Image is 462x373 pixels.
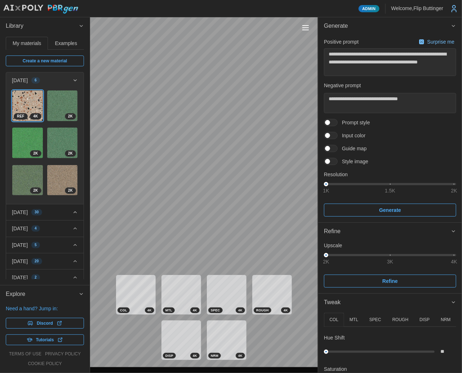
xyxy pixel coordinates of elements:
a: privacy policy [45,351,81,357]
span: 5 [35,242,37,248]
p: SPEC [369,317,381,323]
span: 4 K [238,308,243,313]
img: tTLP2INSWL03isgaXi3U [47,128,78,158]
span: 4 K [33,114,38,119]
span: 4 K [193,308,197,313]
img: HDEX0GVRrGPHhN9Upwlk [47,165,78,196]
a: cookie policy [28,361,62,367]
p: Need a hand? Jump in: [6,305,84,312]
span: 20 [35,258,39,264]
button: Surprise me [417,37,456,47]
p: COL [329,317,338,323]
p: NRM [441,317,450,323]
a: HDEX0GVRrGPHhN9Upwlk2K [47,165,78,196]
button: Refine [324,275,456,288]
span: 2 K [33,151,38,156]
span: Input color [338,132,365,139]
button: Toggle viewport controls [301,23,311,33]
div: Generate [318,35,462,222]
span: Examples [55,41,77,46]
p: DISP [419,317,430,323]
span: 2 K [33,188,38,194]
button: Generate [324,204,456,217]
span: 2 K [68,151,73,156]
p: Hue Shift [324,334,345,341]
span: 4 K [238,353,243,358]
span: Explore [6,285,79,303]
p: Negative prompt [324,82,456,89]
button: [DATE]2 [6,270,84,285]
div: [DATE]6 [6,88,84,204]
p: [DATE] [12,274,28,281]
button: Generate [318,17,462,35]
span: REF [17,114,25,119]
a: UB06r3P0jx46MAVnibPB4KREF [12,90,43,121]
p: Positive prompt [324,38,359,45]
p: Welcome, Flip Buttinger [391,5,443,12]
span: MTL [165,308,172,313]
button: [DATE]5 [6,237,84,253]
a: 8KXr6aNwLs3C6qApb87s2K [12,127,43,159]
p: Surprise me [427,38,456,45]
span: NRM [211,353,218,358]
p: [DATE] [12,258,28,265]
p: Saturation [324,365,347,373]
div: Refine [324,227,451,236]
span: Admin [362,5,376,12]
button: [DATE]4 [6,221,84,236]
p: MTL [350,317,358,323]
span: 4 K [147,308,152,313]
img: UB06r3P0jx46MAVnibPB [12,90,43,121]
span: ROUGH [256,308,269,313]
span: Tutorials [36,335,54,345]
button: [DATE]20 [6,253,84,269]
p: Resolution [324,171,456,178]
p: ROUGH [392,317,409,323]
a: Create a new material [6,55,84,66]
a: tTLP2INSWL03isgaXi3U2K [47,127,78,159]
span: DISP [165,353,173,358]
span: 4 [35,226,37,231]
span: Generate [379,204,401,216]
span: Guide map [338,145,367,152]
span: 4 K [284,308,288,313]
img: AIxPoly PBRgen [3,4,79,14]
span: 2 [35,275,37,280]
span: SPEC [211,308,220,313]
span: 6 [35,77,37,83]
button: Refine [318,223,462,240]
span: Tweak [324,294,451,311]
p: [DATE] [12,225,28,232]
a: Tutorials [6,334,84,345]
button: Tweak [318,294,462,311]
span: Discord [37,318,53,328]
img: 2YHfZys7MfgjO9kJ4DpN [12,165,43,196]
div: Refine [318,240,462,293]
span: COL [120,308,127,313]
p: Upscale [324,242,456,249]
span: Generate [324,17,451,35]
span: 2 K [68,188,73,194]
span: 2 K [68,114,73,119]
span: Create a new material [23,56,67,66]
a: terms of use [9,351,41,357]
span: Library [6,17,79,35]
span: 30 [35,209,39,215]
p: [DATE] [12,241,28,249]
span: Prompt style [338,119,370,126]
a: Discord [6,318,84,329]
img: 8KXr6aNwLs3C6qApb87s [12,128,43,158]
button: [DATE]30 [6,204,84,220]
span: 4 K [193,353,197,358]
span: Refine [382,275,398,287]
img: 7WY96QANpYo4LBokjl1N [47,90,78,121]
a: 7WY96QANpYo4LBokjl1N2K [47,90,78,121]
span: Style image [338,158,368,165]
p: [DATE] [12,77,28,84]
a: 2YHfZys7MfgjO9kJ4DpN2K [12,165,43,196]
span: My materials [13,41,41,46]
button: [DATE]6 [6,72,84,88]
p: [DATE] [12,209,28,216]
